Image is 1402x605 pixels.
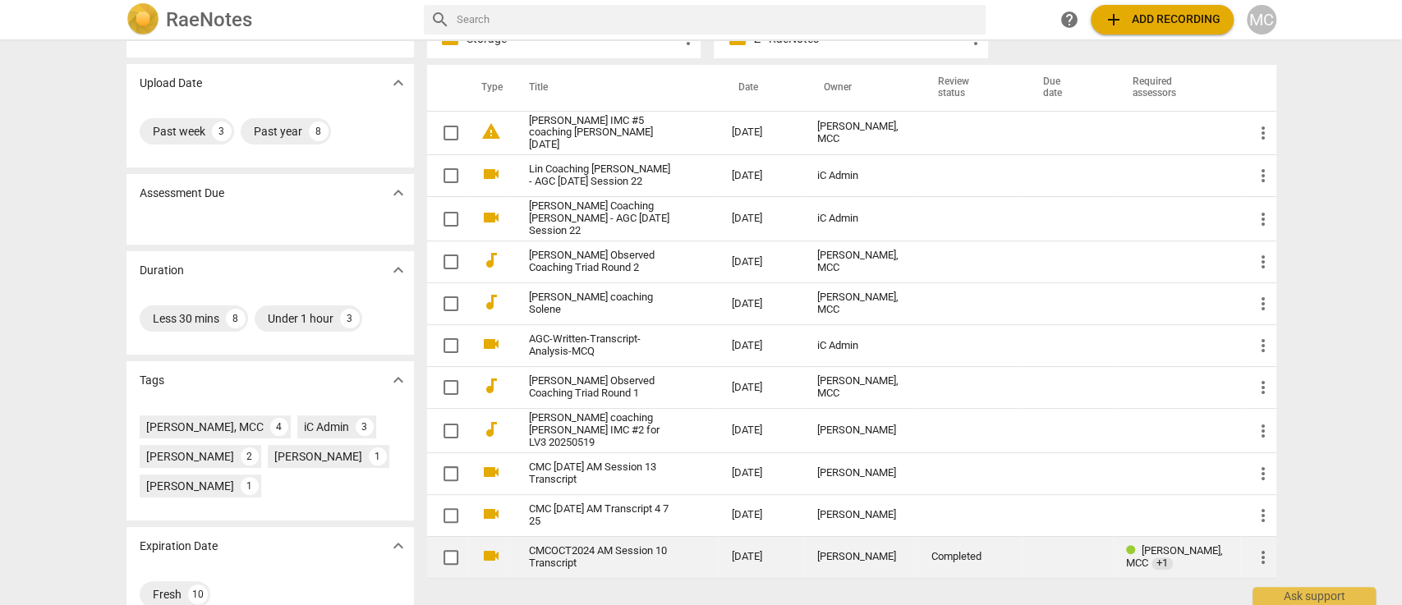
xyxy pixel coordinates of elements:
[386,258,411,282] button: Show more
[268,310,333,327] div: Under 1 hour
[817,375,905,400] div: [PERSON_NAME], MCC
[817,424,905,437] div: [PERSON_NAME]
[481,419,501,439] span: audiotrack
[481,208,501,227] span: videocam
[1060,10,1079,30] span: help
[529,545,673,570] a: CMCOCT2024 AM Session 10 Transcript
[1247,5,1276,34] button: MC
[241,477,259,495] div: 1
[529,250,673,274] a: [PERSON_NAME] Observed Coaching Triad Round 2
[146,419,264,435] div: [PERSON_NAME], MCC
[481,504,501,524] span: videocam
[719,452,804,494] td: [DATE]
[1126,544,1223,569] span: [PERSON_NAME], MCC
[356,418,374,436] div: 3
[481,546,501,566] span: videocam
[386,71,411,95] button: Show more
[1253,464,1273,484] span: more_vert
[1113,65,1240,111] th: Required assessors
[1055,5,1084,34] a: Help
[529,461,673,486] a: CMC [DATE] AM Session 13 Transcript
[817,291,905,316] div: [PERSON_NAME], MCC
[388,73,408,93] span: expand_more
[340,309,360,328] div: 3
[931,551,1010,563] div: Completed
[430,10,450,30] span: search
[1253,209,1273,229] span: more_vert
[817,170,905,182] div: iC Admin
[817,340,905,352] div: iC Admin
[1023,65,1112,111] th: Due date
[140,538,218,555] p: Expiration Date
[140,262,184,279] p: Duration
[529,115,673,152] a: [PERSON_NAME] IMC #5 coaching [PERSON_NAME] [DATE]
[1253,548,1273,567] span: more_vert
[529,163,673,188] a: Lin Coaching [PERSON_NAME] - AGC [DATE] Session 22
[719,494,804,536] td: [DATE]
[212,121,232,141] div: 3
[388,370,408,390] span: expand_more
[226,309,246,328] div: 8
[386,181,411,205] button: Show more
[146,478,234,494] div: [PERSON_NAME]
[388,183,408,203] span: expand_more
[817,121,905,145] div: [PERSON_NAME], MCC
[140,372,164,389] p: Tags
[153,586,182,603] div: Fresh
[1253,421,1273,441] span: more_vert
[188,584,208,604] div: 10
[153,123,205,140] div: Past week
[166,8,252,31] h2: RaeNotes
[1253,587,1376,605] div: Ask support
[529,200,673,237] a: [PERSON_NAME] Coaching [PERSON_NAME] - AGC [DATE] Session 22
[457,7,979,33] input: Search
[481,121,501,141] span: warning
[126,3,411,36] a: LogoRaeNotes
[241,447,259,465] div: 2
[817,250,905,274] div: [PERSON_NAME], MCC
[1104,10,1220,30] span: Add recording
[719,325,804,367] td: [DATE]
[388,536,408,556] span: expand_more
[719,155,804,197] td: [DATE]
[309,121,329,141] div: 8
[140,75,202,92] p: Upload Date
[1253,166,1273,186] span: more_vert
[529,412,673,449] a: [PERSON_NAME] coaching [PERSON_NAME] IMC #2 for LV3 20250519
[1253,294,1273,314] span: more_vert
[388,260,408,280] span: expand_more
[140,185,224,202] p: Assessment Due
[481,164,501,184] span: videocam
[481,334,501,354] span: videocam
[719,283,804,325] td: [DATE]
[369,447,387,465] div: 1
[719,65,804,111] th: Date
[270,418,288,436] div: 4
[817,509,905,521] div: [PERSON_NAME]
[1253,378,1273,397] span: more_vert
[468,65,509,111] th: Type
[804,65,918,111] th: Owner
[146,448,234,465] div: [PERSON_NAME]
[1151,557,1173,570] span: +1
[386,534,411,558] button: Show more
[1253,506,1273,525] span: more_vert
[1253,336,1273,355] span: more_vert
[481,292,501,312] span: audiotrack
[817,551,905,563] div: [PERSON_NAME]
[304,419,349,435] div: iC Admin
[719,241,804,283] td: [DATE]
[1091,5,1234,34] button: Upload
[817,467,905,479] div: [PERSON_NAME]
[918,65,1023,111] th: Review status
[254,123,302,140] div: Past year
[481,250,501,270] span: audiotrack
[1104,10,1124,30] span: add
[386,368,411,392] button: Show more
[719,367,804,409] td: [DATE]
[529,291,673,316] a: [PERSON_NAME] coaching Solene
[1126,544,1142,557] span: Review status: completed
[529,503,673,528] a: CMC [DATE] AM Transcript 4 7 25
